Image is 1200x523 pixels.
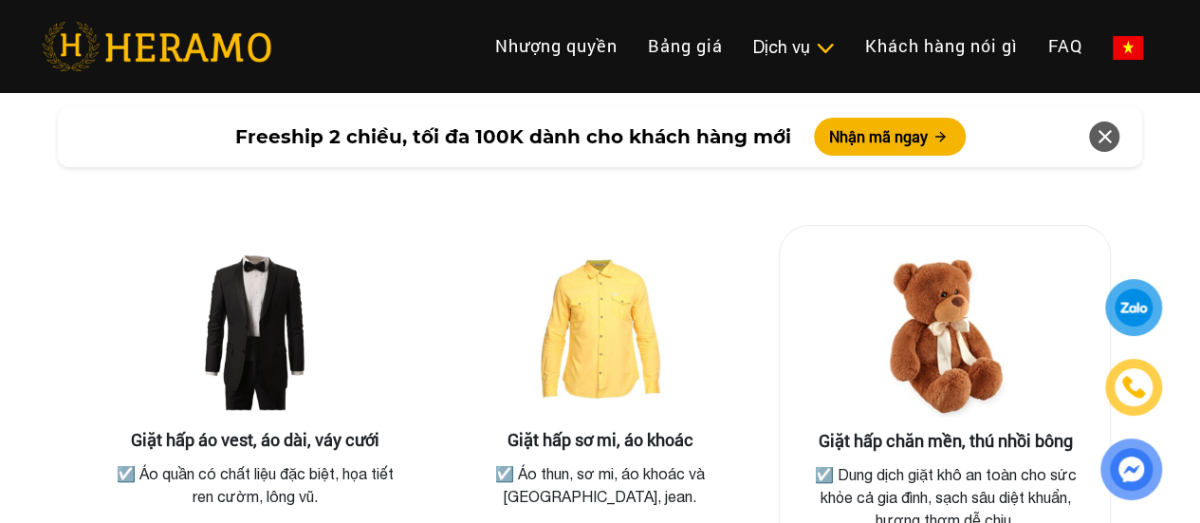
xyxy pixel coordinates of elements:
img: Giặt hấp sơ mi, áo khoác [505,240,694,430]
a: phone-icon [1108,362,1159,413]
a: Bảng giá [633,26,738,66]
img: phone-icon [1123,377,1144,398]
h3: Giặt hấp chăn mền, thú nhồi bông [795,431,1095,452]
p: ☑️ Áo quần có chất liệu đặc biệt, họa tiết ren cườm, lông vũ. [108,462,402,508]
a: Nhượng quyền [480,26,633,66]
img: heramo-logo.png [42,22,271,71]
img: Giặt hấp chăn mền, thú nhồi bông [850,241,1040,431]
span: Freeship 2 chiều, tối đa 100K dành cho khách hàng mới [235,122,791,151]
button: Nhận mã ngay [814,118,966,156]
p: ☑️ Áo thun, sơ mi, áo khoác và [GEOGRAPHIC_DATA], jean. [453,462,748,508]
img: subToggleIcon [815,39,835,58]
a: Khách hàng nói gì [850,26,1033,66]
h3: Giặt hấp sơ mi, áo khoác [450,430,751,451]
h3: Giặt hấp áo vest, áo dài, váy cưới [104,430,406,451]
img: Giặt hấp áo vest, áo dài, váy cưới [160,240,350,430]
div: Dịch vụ [753,34,835,60]
img: vn-flag.png [1113,36,1143,60]
a: FAQ [1033,26,1098,66]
